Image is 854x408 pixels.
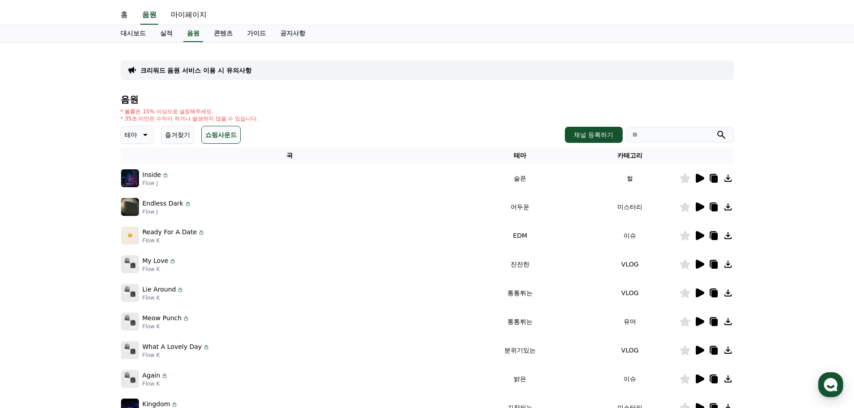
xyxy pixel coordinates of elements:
[121,227,139,245] img: music
[143,266,177,273] p: Flow K
[125,129,137,141] p: 테마
[459,164,581,193] td: 슬픈
[121,147,460,164] th: 곡
[121,169,139,187] img: music
[459,365,581,393] td: 밝은
[581,336,679,365] td: VLOG
[459,193,581,221] td: 어두운
[581,307,679,336] td: 유머
[201,126,241,144] button: 쇼핑사운드
[121,126,154,144] button: 테마
[581,221,679,250] td: 이슈
[273,25,312,42] a: 공지사항
[459,336,581,365] td: 분위기있는
[143,371,160,380] p: Again
[581,250,679,279] td: VLOG
[140,66,251,75] a: 크리워드 음원 서비스 이용 시 유의사항
[459,279,581,307] td: 통통튀는
[164,6,214,25] a: 마이페이지
[143,352,210,359] p: Flow K
[113,25,153,42] a: 대시보드
[143,314,182,323] p: Meow Punch
[3,284,59,306] a: 홈
[139,297,149,305] span: 설정
[121,341,139,359] img: music
[121,198,139,216] img: music
[143,342,202,352] p: What A Lovely Day
[143,180,169,187] p: Flow J
[59,284,116,306] a: 대화
[82,298,93,305] span: 대화
[143,294,184,301] p: Flow K
[121,370,139,388] img: music
[143,237,205,244] p: Flow K
[121,94,734,104] h4: 음원
[28,297,34,305] span: 홈
[113,6,135,25] a: 홈
[581,279,679,307] td: VLOG
[581,164,679,193] td: 썰
[459,307,581,336] td: 통통튀는
[581,365,679,393] td: 이슈
[581,193,679,221] td: 미스터리
[459,147,581,164] th: 테마
[183,25,203,42] a: 음원
[121,284,139,302] img: music
[240,25,273,42] a: 가이드
[143,208,191,215] p: Flow J
[121,115,259,122] p: * 35초 미만은 수익이 적거나 발생하지 않을 수 있습니다.
[207,25,240,42] a: 콘텐츠
[121,313,139,331] img: music
[143,228,197,237] p: Ready For A Date
[121,108,259,115] p: * 볼륨은 15% 이상으로 설정해주세요.
[143,323,190,330] p: Flow K
[121,255,139,273] img: music
[153,25,180,42] a: 실적
[581,147,679,164] th: 카테고리
[143,256,169,266] p: My Love
[459,221,581,250] td: EDM
[140,6,158,25] a: 음원
[143,170,161,180] p: Inside
[143,380,169,387] p: Flow K
[116,284,172,306] a: 설정
[565,127,622,143] button: 채널 등록하기
[161,126,194,144] button: 즐겨찾기
[143,199,183,208] p: Endless Dark
[459,250,581,279] td: 잔잔한
[143,285,176,294] p: Lie Around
